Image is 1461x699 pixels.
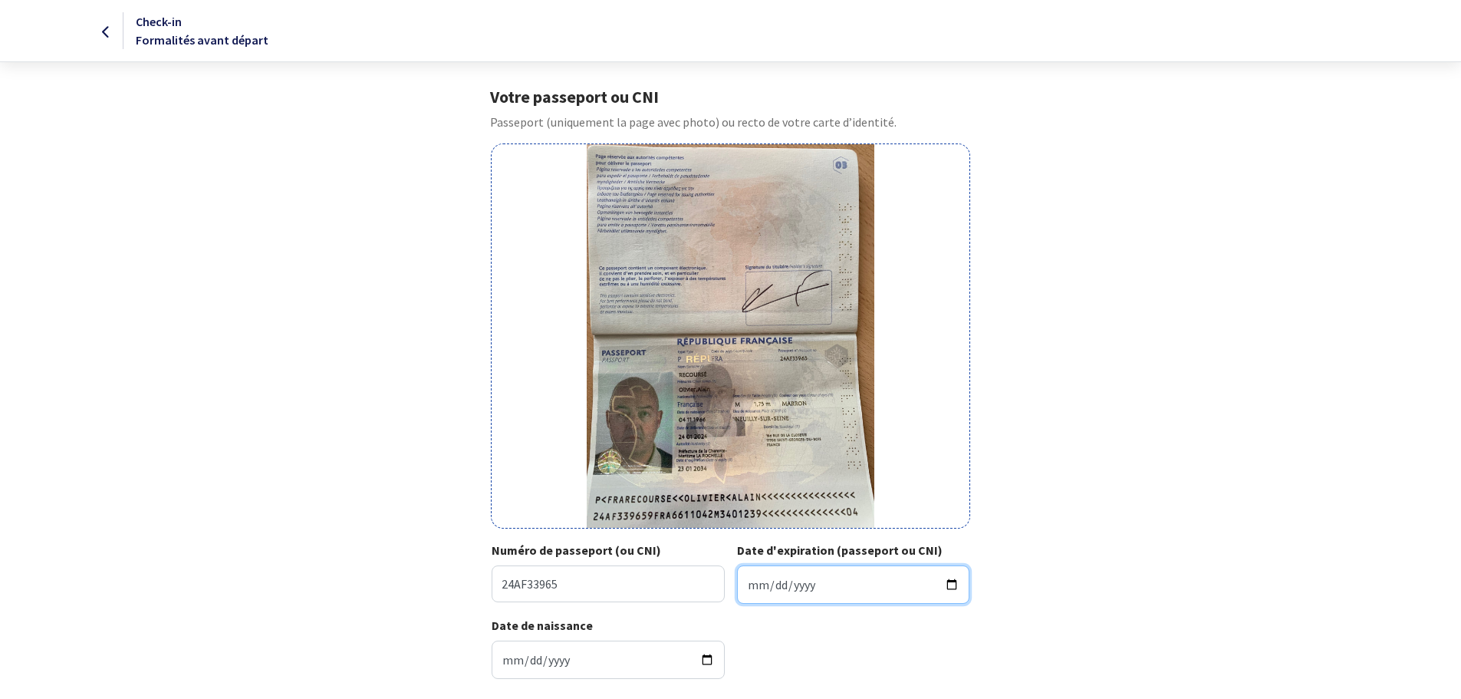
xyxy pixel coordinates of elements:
[737,542,943,558] strong: Date d'expiration (passeport ou CNI)
[492,542,661,558] strong: Numéro de passeport (ou CNI)
[490,87,971,107] h1: Votre passeport ou CNI
[587,144,874,528] img: recourse-olivier.jpg
[136,14,268,48] span: Check-in Formalités avant départ
[492,618,593,633] strong: Date de naissance
[490,113,971,131] p: Passeport (uniquement la page avec photo) ou recto de votre carte d’identité.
